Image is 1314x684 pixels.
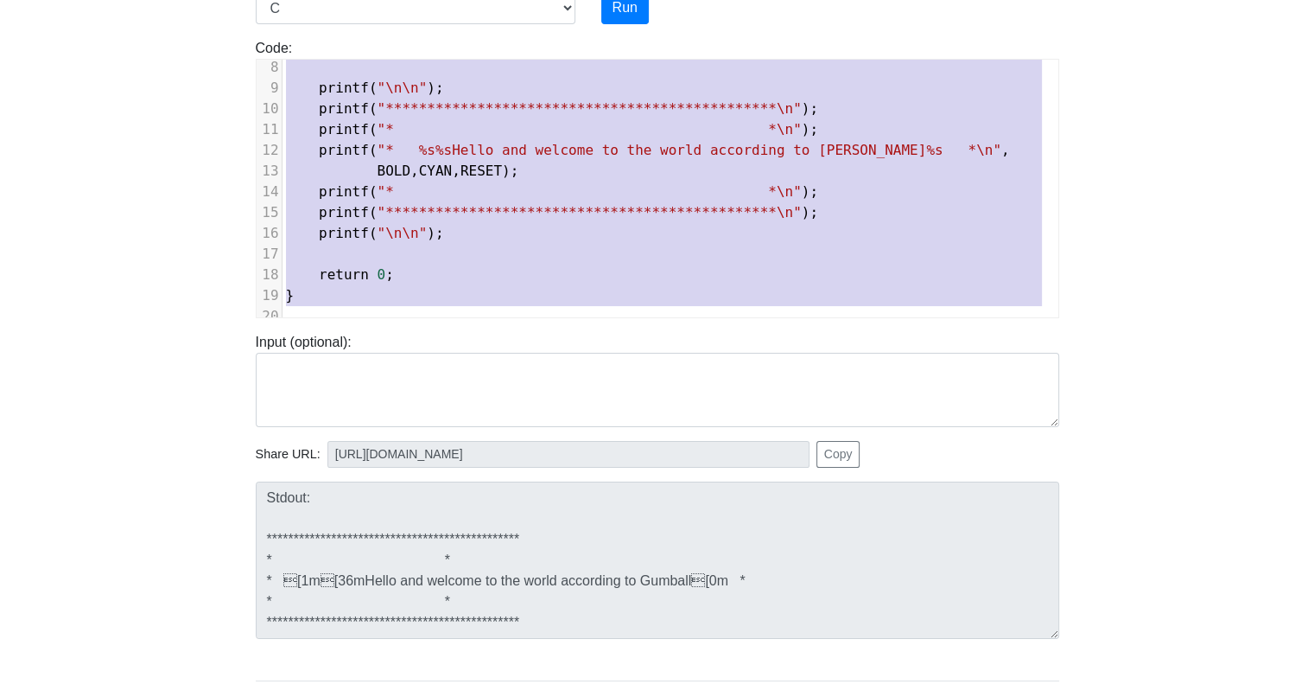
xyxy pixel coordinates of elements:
[243,38,1072,318] div: Code:
[257,223,282,244] div: 16
[286,100,819,117] span: ( );
[286,287,295,304] span: }
[319,100,369,117] span: printf
[286,225,444,241] span: ( );
[257,265,282,285] div: 18
[816,441,860,468] button: Copy
[327,441,809,468] input: No share available yet
[257,182,282,202] div: 14
[257,202,282,223] div: 15
[319,183,369,200] span: printf
[377,142,1000,158] span: "* %s%sHello and welcome to the world according to [PERSON_NAME]%s *\n"
[257,285,282,306] div: 19
[319,80,369,96] span: printf
[460,163,502,179] span: RESET
[377,266,385,283] span: 0
[377,80,427,96] span: "\n\n"
[319,225,369,241] span: printf
[286,121,819,137] span: ( );
[286,142,1010,158] span: ( ,
[319,266,369,283] span: return
[257,140,282,161] div: 12
[286,266,394,283] span: ;
[286,163,519,179] span: , , );
[319,121,369,137] span: printf
[257,119,282,140] div: 11
[257,99,282,119] div: 10
[257,161,282,182] div: 13
[257,57,282,78] div: 8
[257,306,282,327] div: 20
[256,445,321,464] span: Share URL:
[319,204,369,221] span: printf
[243,332,1072,427] div: Input (optional):
[377,225,427,241] span: "\n\n"
[319,142,369,158] span: printf
[286,204,819,221] span: ( );
[286,183,819,200] span: ( );
[257,244,282,265] div: 17
[377,163,410,179] span: BOLD
[419,163,453,179] span: CYAN
[257,78,282,99] div: 9
[286,80,444,96] span: ( );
